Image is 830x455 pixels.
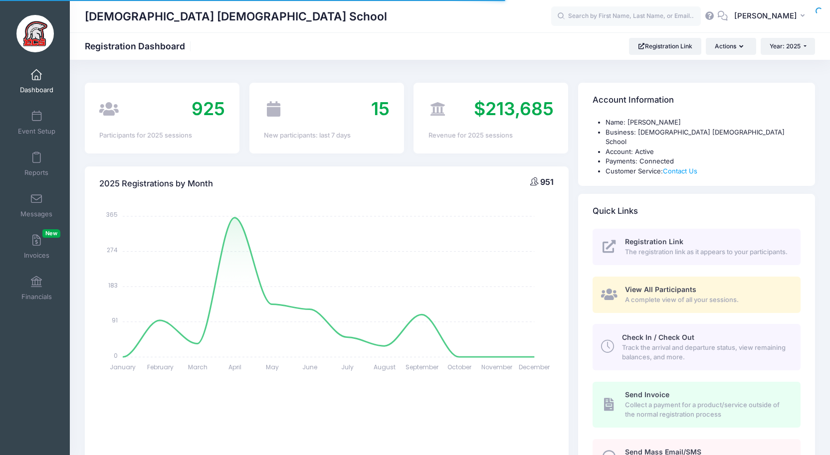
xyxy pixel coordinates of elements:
[264,131,390,141] div: New participants: last 7 days
[85,41,194,51] h1: Registration Dashboard
[474,98,554,120] span: $213,685
[728,5,815,28] button: [PERSON_NAME]
[551,6,701,26] input: Search by First Name, Last Name, or Email...
[593,197,638,226] h4: Quick Links
[188,363,207,371] tspan: March
[428,131,554,141] div: Revenue for 2025 sessions
[228,363,241,371] tspan: April
[108,281,118,289] tspan: 183
[625,237,683,246] span: Registration Link
[706,38,756,55] button: Actions
[593,324,801,370] a: Check In / Check Out Track the arrival and departure status, view remaining balances, and more.
[106,210,118,219] tspan: 365
[663,167,697,175] a: Contact Us
[625,285,696,294] span: View All Participants
[625,295,789,305] span: A complete view of all your sessions.
[770,42,801,50] span: Year: 2025
[622,333,694,341] span: Check In / Check Out
[519,363,551,371] tspan: December
[18,127,55,136] span: Event Setup
[302,363,317,371] tspan: June
[761,38,815,55] button: Year: 2025
[85,5,387,28] h1: [DEMOGRAPHIC_DATA] [DEMOGRAPHIC_DATA] School
[13,188,60,223] a: Messages
[20,86,53,94] span: Dashboard
[622,343,789,362] span: Track the arrival and departure status, view remaining balances, and more.
[593,277,801,313] a: View All Participants A complete view of all your sessions.
[593,382,801,428] a: Send Invoice Collect a payment for a product/service outside of the normal registration process
[371,98,390,120] span: 15
[606,156,801,166] li: Payments: Connected
[107,246,118,254] tspan: 274
[16,15,54,52] img: Evangelical Christian School
[20,210,52,218] span: Messages
[593,229,801,265] a: Registration Link The registration link as it appears to your participants.
[406,363,439,371] tspan: September
[99,131,225,141] div: Participants for 2025 sessions
[593,86,674,115] h4: Account Information
[42,229,60,238] span: New
[341,363,354,371] tspan: July
[114,351,118,359] tspan: 0
[625,390,669,399] span: Send Invoice
[448,363,472,371] tspan: October
[540,177,554,187] span: 951
[625,400,789,420] span: Collect a payment for a product/service outside of the normal registration process
[374,363,396,371] tspan: August
[606,166,801,176] li: Customer Service:
[13,64,60,99] a: Dashboard
[266,363,279,371] tspan: May
[13,229,60,264] a: InvoicesNew
[24,168,48,177] span: Reports
[13,147,60,181] a: Reports
[21,293,52,301] span: Financials
[112,316,118,324] tspan: 91
[606,118,801,128] li: Name: [PERSON_NAME]
[147,363,174,371] tspan: February
[13,105,60,140] a: Event Setup
[99,169,213,198] h4: 2025 Registrations by Month
[606,128,801,147] li: Business: [DEMOGRAPHIC_DATA] [DEMOGRAPHIC_DATA] School
[606,147,801,157] li: Account: Active
[110,363,136,371] tspan: January
[629,38,701,55] a: Registration Link
[13,271,60,305] a: Financials
[192,98,225,120] span: 925
[734,10,797,21] span: [PERSON_NAME]
[24,251,49,260] span: Invoices
[482,363,513,371] tspan: November
[625,247,789,257] span: The registration link as it appears to your participants.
